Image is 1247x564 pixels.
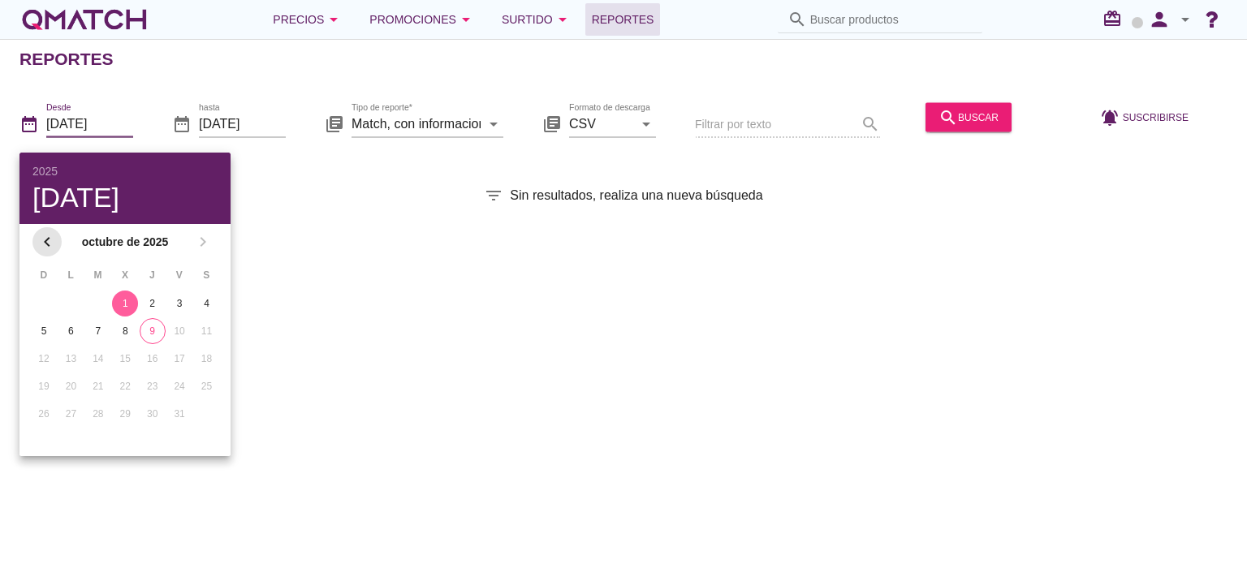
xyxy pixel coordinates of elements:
th: S [194,261,219,289]
div: 8 [112,324,138,338]
div: 6 [58,324,84,338]
i: notifications_active [1100,107,1123,127]
th: J [140,261,165,289]
div: [DATE] [32,183,218,211]
button: 9 [140,318,166,344]
th: V [166,261,192,289]
th: D [31,261,56,289]
input: Tipo de reporte* [352,110,481,136]
th: X [112,261,137,289]
i: search [938,107,958,127]
a: white-qmatch-logo [19,3,149,36]
span: Sin resultados, realiza una nueva búsqueda [510,186,762,205]
div: Precios [273,10,343,29]
i: arrow_drop_down [324,10,343,29]
input: Desde [46,110,133,136]
div: 1 [112,296,138,311]
th: M [85,261,110,289]
i: filter_list [484,186,503,205]
input: Buscar productos [810,6,973,32]
i: person [1143,8,1176,31]
button: Surtido [489,3,585,36]
div: 4 [194,296,220,311]
button: Promociones [356,3,489,36]
a: Reportes [585,3,661,36]
h2: Reportes [19,46,114,72]
div: 9 [140,324,165,338]
div: 7 [85,324,111,338]
i: library_books [542,114,562,133]
button: buscar [926,102,1012,131]
i: arrow_drop_down [636,114,656,133]
i: search [787,10,807,29]
button: 2 [140,291,166,316]
div: 2 [140,296,166,311]
i: redeem [1102,9,1128,28]
button: 6 [58,318,84,344]
span: Suscribirse [1123,110,1189,124]
div: Promociones [369,10,476,29]
button: 4 [194,291,220,316]
div: 5 [31,324,57,338]
input: Formato de descarga [569,110,633,136]
i: library_books [325,114,344,133]
button: 1 [112,291,138,316]
i: arrow_drop_down [456,10,476,29]
div: buscar [938,107,999,127]
input: hasta [199,110,286,136]
div: 2025 [32,166,218,177]
button: 7 [85,318,111,344]
button: Precios [260,3,356,36]
button: 3 [166,291,192,316]
i: date_range [172,114,192,133]
button: 5 [31,318,57,344]
div: Surtido [502,10,572,29]
button: 8 [112,318,138,344]
i: arrow_drop_down [1176,10,1195,29]
i: arrow_drop_down [553,10,572,29]
i: chevron_left [37,232,57,252]
i: arrow_drop_down [484,114,503,133]
i: date_range [19,114,39,133]
div: 3 [166,296,192,311]
button: Suscribirse [1087,102,1202,131]
th: L [58,261,83,289]
span: Reportes [592,10,654,29]
strong: octubre de 2025 [62,234,188,251]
